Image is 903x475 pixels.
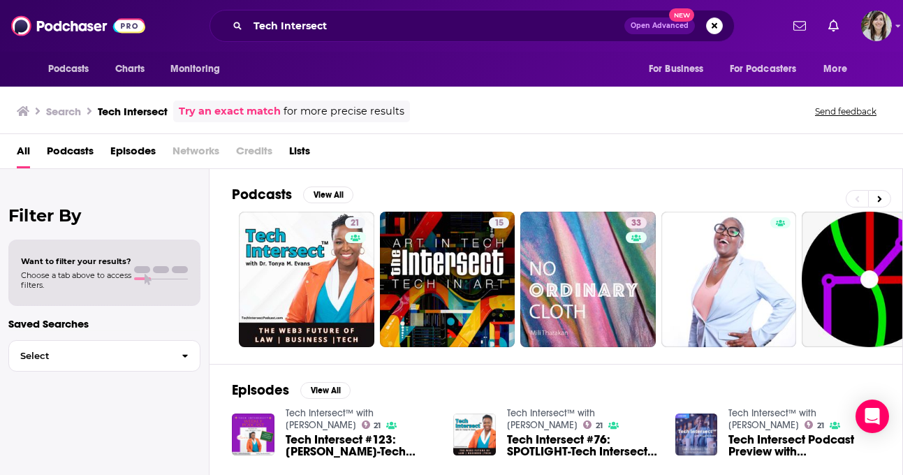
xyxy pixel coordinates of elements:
[232,381,289,399] h2: Episodes
[626,217,647,228] a: 33
[788,14,812,38] a: Show notifications dropdown
[856,400,889,433] div: Open Intercom Messenger
[728,407,816,431] a: Tech Intersect™ with Prof Tonya M. Evans
[823,59,847,79] span: More
[823,14,844,38] a: Show notifications dropdown
[232,186,292,203] h2: Podcasts
[239,212,374,347] a: 21
[631,22,689,29] span: Open Advanced
[161,56,238,82] button: open menu
[236,140,272,168] span: Credits
[453,414,496,456] img: Tech Intersect #76: SPOTLIGHT-Tech Intersect #55: Invest Noir-Cigars, Crypto & Dollar Cost Averag...
[362,421,381,429] a: 21
[494,217,504,231] span: 15
[728,434,880,458] a: Tech Intersect Podcast Preview with Tonya M. Evans
[583,421,603,429] a: 21
[47,140,94,168] a: Podcasts
[721,56,817,82] button: open menu
[669,8,694,22] span: New
[374,423,381,429] span: 21
[345,217,365,228] a: 21
[289,140,310,168] a: Lists
[179,103,281,119] a: Try an exact match
[9,351,170,360] span: Select
[232,414,274,456] img: Tech Intersect #123: Tonya M. Evans-Tech Intersect Summer School Series is in Session
[115,59,145,79] span: Charts
[8,317,200,330] p: Saved Searches
[817,423,824,429] span: 21
[232,381,351,399] a: EpisodesView All
[11,13,145,39] img: Podchaser - Follow, Share and Rate Podcasts
[172,140,219,168] span: Networks
[861,10,892,41] span: Logged in as devinandrade
[48,59,89,79] span: Podcasts
[8,340,200,372] button: Select
[284,103,404,119] span: for more precise results
[624,17,695,34] button: Open AdvancedNew
[507,407,595,431] a: Tech Intersect™ with Prof Tonya M. Evans
[170,59,220,79] span: Monitoring
[520,212,656,347] a: 33
[805,421,824,429] a: 21
[489,217,509,228] a: 15
[639,56,721,82] button: open menu
[730,59,797,79] span: For Podcasters
[300,382,351,399] button: View All
[110,140,156,168] a: Episodes
[351,217,360,231] span: 21
[46,105,81,118] h3: Search
[303,187,353,203] button: View All
[649,59,704,79] span: For Business
[8,205,200,226] h2: Filter By
[861,10,892,41] img: User Profile
[728,434,880,458] span: Tech Intersect Podcast Preview with [PERSON_NAME]
[811,105,881,117] button: Send feedback
[286,434,437,458] span: Tech Intersect #123: [PERSON_NAME]-Tech Intersect Summer School Series is in Session
[631,217,641,231] span: 33
[286,434,437,458] a: Tech Intersect #123: Tonya M. Evans-Tech Intersect Summer School Series is in Session
[861,10,892,41] button: Show profile menu
[596,423,603,429] span: 21
[814,56,865,82] button: open menu
[210,10,735,42] div: Search podcasts, credits, & more...
[21,256,131,266] span: Want to filter your results?
[507,434,659,458] a: Tech Intersect #76: SPOTLIGHT-Tech Intersect #55: Invest Noir-Cigars, Crypto & Dollar Cost Averag...
[38,56,108,82] button: open menu
[106,56,154,82] a: Charts
[21,270,131,290] span: Choose a tab above to access filters.
[98,105,168,118] h3: Tech Intersect
[17,140,30,168] a: All
[286,407,374,431] a: Tech Intersect™ with Prof Tonya M. Evans
[675,414,718,456] img: Tech Intersect Podcast Preview with Tonya M. Evans
[380,212,515,347] a: 15
[232,186,353,203] a: PodcastsView All
[248,15,624,37] input: Search podcasts, credits, & more...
